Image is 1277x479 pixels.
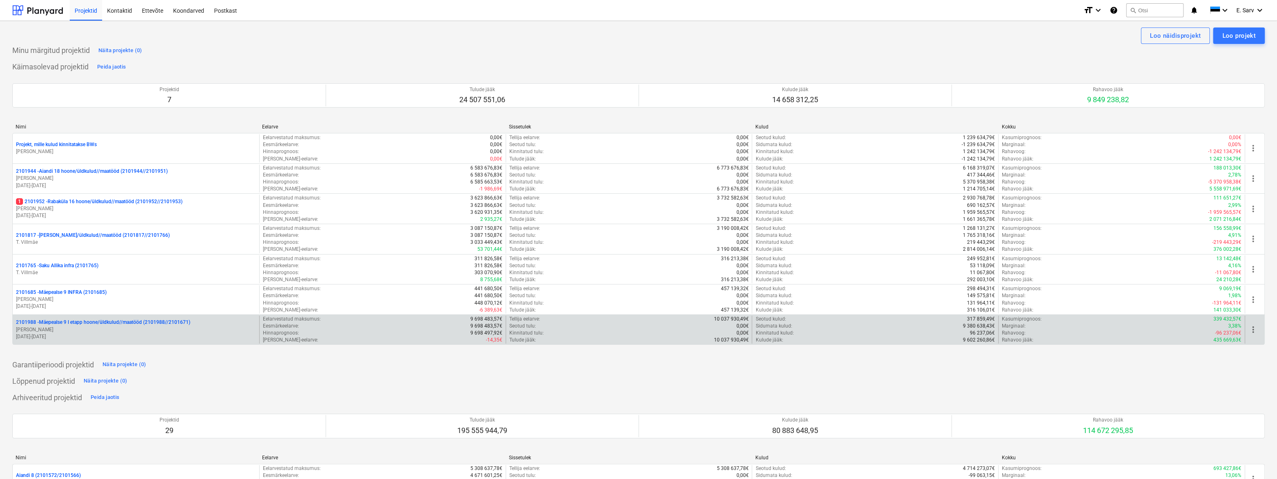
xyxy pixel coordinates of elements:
p: 448 070,12€ [474,300,502,307]
p: Hinnaprognoos : [263,239,299,246]
p: Eesmärkeelarve : [263,202,299,209]
p: Kinnitatud tulu : [509,209,544,216]
p: 441 680,50€ [474,292,502,299]
p: 2101988 - Mäepealse 9 I etapp hoone/üldkulud//maatööd (2101988//2101671) [16,319,190,326]
p: Rahavoog : [1002,269,1026,276]
p: Rahavoo jääk : [1002,156,1033,163]
p: Seotud kulud : [755,255,786,262]
p: Rahavoo jääk : [1002,307,1033,314]
p: [PERSON_NAME]-eelarve : [263,307,318,314]
p: Tulude jääk : [509,216,536,223]
p: [DATE] - [DATE] [16,182,256,189]
p: Rahavoog : [1002,179,1026,186]
p: 3 087 150,87€ [470,225,502,232]
p: 311 826,58€ [474,255,502,262]
p: Sidumata kulud : [755,292,792,299]
p: 292 003,10€ [967,276,995,283]
p: 0,00€ [736,148,748,155]
p: [PERSON_NAME]-eelarve : [263,337,318,344]
p: -11 067,80€ [1215,269,1241,276]
p: 10 037 930,49€ [714,337,748,344]
span: 1 [16,198,23,205]
i: keyboard_arrow_down [1220,5,1230,15]
p: 2 935,27€ [480,216,502,223]
p: Hinnaprognoos : [263,269,299,276]
p: Kinnitatud kulud : [755,330,794,337]
p: Tellija eelarve : [509,225,540,232]
p: T. Villmäe [16,239,256,246]
p: 6 585 663,53€ [470,179,502,186]
p: -1 986,69€ [479,186,502,193]
p: 9 602 260,86€ [963,337,995,344]
p: Kasumiprognoos : [1002,316,1042,323]
div: Kokku [1002,124,1242,130]
p: 9 849 238,82 [1087,95,1129,105]
p: Seotud tulu : [509,141,536,148]
p: Kinnitatud kulud : [755,209,794,216]
div: Peida jaotis [91,393,119,402]
p: Eelarvestatud maksumus : [263,255,321,262]
p: 9 698 497,92€ [470,330,502,337]
p: Marginaal : [1002,202,1026,209]
p: Kinnitatud tulu : [509,300,544,307]
p: 219 443,29€ [967,239,995,246]
p: 0,00€ [736,232,748,239]
p: 0,00€ [736,262,748,269]
p: 298 494,31€ [967,285,995,292]
p: 441 680,50€ [474,285,502,292]
p: 3 623 866,63€ [470,195,502,202]
span: more_vert [1248,325,1258,335]
p: Tulude jääk : [509,307,536,314]
p: [DATE] - [DATE] [16,303,256,310]
p: 6 773 676,83€ [716,186,748,193]
p: Sidumata kulud : [755,141,792,148]
div: 2101817 -[PERSON_NAME]/üldkulud//maatööd (2101817//2101766)T. Villmäe [16,232,256,246]
p: 2,78% [1228,172,1241,179]
iframe: Chat Widget [1236,440,1277,479]
p: 316 213,38€ [721,276,748,283]
p: 0,00€ [490,141,502,148]
button: Loo näidisprojekt [1141,28,1210,44]
p: 53 118,09€ [970,262,995,269]
p: Kulude jääk : [755,186,783,193]
p: Rahavoog : [1002,239,1026,246]
p: Projekt, mille kulud kinnitatakse BWs [16,141,97,148]
p: 417 344,46€ [967,172,995,179]
p: 0,00€ [736,269,748,276]
p: 0,00€ [490,134,502,141]
p: Marginaal : [1002,323,1026,330]
p: 3 087 150,87€ [470,232,502,239]
p: Sidumata kulud : [755,172,792,179]
p: Eesmärkeelarve : [263,172,299,179]
p: 303 070,90€ [474,269,502,276]
p: 149 575,81€ [967,292,995,299]
p: 1 268 131,27€ [963,225,995,232]
p: 1 214 705,14€ [963,186,995,193]
p: 141 033,30€ [1213,307,1241,314]
p: Tulude jääk : [509,186,536,193]
div: Sissetulek [509,124,748,130]
p: Käimasolevad projektid [12,62,89,72]
p: Kulude jääk : [755,276,783,283]
p: Rahavoo jääk : [1002,276,1033,283]
p: Tellija eelarve : [509,255,540,262]
p: T. Villmäe [16,269,256,276]
p: -1 242 134,79€ [1208,148,1241,155]
p: Eesmärkeelarve : [263,262,299,269]
p: 0,00€ [736,330,748,337]
p: [DATE] - [DATE] [16,212,256,219]
button: Loo projekt [1213,28,1265,44]
p: Kasumiprognoos : [1002,134,1042,141]
p: Kulude jääk : [755,216,783,223]
p: Seotud tulu : [509,232,536,239]
p: Sidumata kulud : [755,202,792,209]
p: 2101685 - Mäepealse 9 INFRA (2101685) [16,289,107,296]
p: Marginaal : [1002,141,1026,148]
p: Hinnaprognoos : [263,209,299,216]
p: 11 067,80€ [970,269,995,276]
p: 111 651,27€ [1213,195,1241,202]
p: 339 432,57€ [1213,316,1241,323]
p: 457 139,32€ [721,307,748,314]
button: Peida jaotis [89,391,121,404]
p: 2101765 - Saku Allika infra (2101765) [16,262,98,269]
